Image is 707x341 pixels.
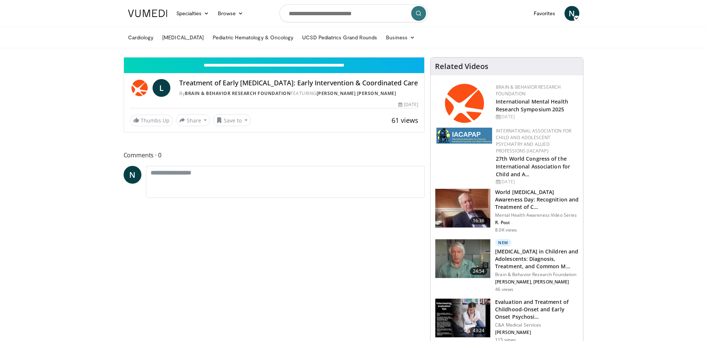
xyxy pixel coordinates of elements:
p: New [495,239,511,246]
img: 2a9917ce-aac2-4f82-acde-720e532d7410.png.150x105_q85_autocrop_double_scale_upscale_version-0.2.png [436,128,492,144]
a: N [564,6,579,21]
a: Brain & Behavior Research Foundation [185,90,291,96]
a: International Mental Health Research Symposium 2025 [496,98,568,113]
h4: Treatment of Early [MEDICAL_DATA]: Early Intervention & Coordinated Care [179,79,418,87]
button: Share [176,114,210,126]
a: Pediatric Hematology & Oncology [208,30,298,45]
a: [PERSON_NAME] [317,90,356,96]
h3: [MEDICAL_DATA] in Children and Adolescents: Diagnosis, Treatment, and Common M… [495,248,579,270]
h4: Related Videos [435,62,488,71]
a: Business [382,30,419,45]
img: Brain & Behavior Research Foundation [130,79,150,97]
div: [DATE] [398,101,418,108]
p: 8.0K views [495,227,517,233]
a: Cardiology [124,30,158,45]
img: 9c1ea151-7f89-42e7-b0fb-c17652802da6.150x105_q85_crop-smart_upscale.jpg [435,299,490,337]
a: [MEDICAL_DATA] [158,30,208,45]
a: Thumbs Up [130,115,173,126]
a: International Association for Child and Adolescent Psychiatry and Allied Professions (IACAPAP) [496,128,571,154]
span: 43:24 [470,327,488,334]
button: Save to [213,114,251,126]
a: Browse [213,6,248,21]
span: 61 views [392,116,418,125]
div: [DATE] [496,114,577,120]
div: [DATE] [496,178,577,185]
p: [PERSON_NAME] [495,329,579,335]
a: Specialties [172,6,214,21]
a: 24:54 New [MEDICAL_DATA] in Children and Adolescents: Diagnosis, Treatment, and Common M… Brain &... [435,239,579,292]
img: dad9b3bb-f8af-4dab-abc0-c3e0a61b252e.150x105_q85_crop-smart_upscale.jpg [435,189,490,227]
span: 16:36 [470,217,488,224]
img: 6bc95fc0-882d-4061-9ebb-ce70b98f0866.png.150x105_q85_autocrop_double_scale_upscale_version-0.2.png [445,84,484,123]
span: 24:54 [470,268,488,275]
div: By FEATURING , [179,90,418,97]
p: [PERSON_NAME], [PERSON_NAME] [495,279,579,285]
a: 27th World Congress of the International Association for Child and A… [496,155,570,178]
a: UCSD Pediatrics Grand Rounds [298,30,382,45]
a: Brain & Behavior Research Foundation [496,84,561,97]
p: 46 views [495,286,513,292]
a: N [124,166,141,184]
a: 16:36 World [MEDICAL_DATA] Awareness Day: Recognition and Treatment of C… Mental Health Awareness... [435,188,579,233]
h3: Evaluation and Treatment of Childhood-Onset and Early Onset Psychosi… [495,298,579,321]
p: Mental Health Awareness Video Series [495,212,579,218]
img: VuMedi Logo [128,10,167,17]
a: [PERSON_NAME] [357,90,396,96]
span: Comments 0 [124,150,425,160]
img: 5b8011c7-1005-4e73-bd4d-717c320f5860.150x105_q85_crop-smart_upscale.jpg [435,239,490,278]
a: Favorites [529,6,560,21]
p: Brain & Behavior Research Foundation [495,272,579,278]
p: C&A Medical Services [495,322,579,328]
input: Search topics, interventions [279,4,428,22]
p: R. Post [495,220,579,226]
a: L [153,79,170,97]
h3: World [MEDICAL_DATA] Awareness Day: Recognition and Treatment of C… [495,188,579,211]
